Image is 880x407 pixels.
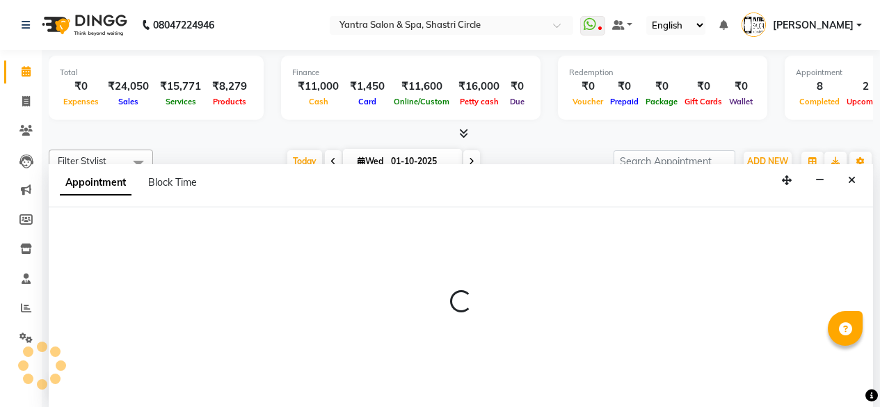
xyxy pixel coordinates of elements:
input: 2025-10-01 [387,151,456,172]
b: 08047224946 [153,6,214,45]
div: ₹24,050 [102,79,154,95]
span: Prepaid [607,97,642,106]
div: ₹15,771 [154,79,207,95]
span: Filter Stylist [58,155,106,166]
div: ₹0 [569,79,607,95]
span: Today [287,150,322,172]
span: Appointment [60,170,131,195]
iframe: chat widget [822,351,866,393]
span: Sales [115,97,142,106]
button: ADD NEW [744,152,792,171]
span: Cash [305,97,332,106]
div: ₹11,600 [390,79,453,95]
span: Services [162,97,200,106]
div: Finance [292,67,529,79]
div: Total [60,67,253,79]
div: ₹0 [642,79,681,95]
span: ADD NEW [747,156,788,166]
div: ₹0 [726,79,756,95]
div: Redemption [569,67,756,79]
span: [PERSON_NAME] [773,18,854,33]
div: ₹1,450 [344,79,390,95]
span: Due [506,97,528,106]
span: Completed [796,97,843,106]
span: Products [209,97,250,106]
div: ₹11,000 [292,79,344,95]
span: Gift Cards [681,97,726,106]
img: logo [35,6,131,45]
div: ₹0 [60,79,102,95]
span: Card [355,97,380,106]
div: ₹0 [607,79,642,95]
div: 8 [796,79,843,95]
input: Search Appointment [614,150,735,172]
button: Close [842,170,862,191]
span: Petty cash [456,97,502,106]
img: Arvind [742,13,766,37]
span: Expenses [60,97,102,106]
div: ₹0 [681,79,726,95]
span: Wallet [726,97,756,106]
span: Voucher [569,97,607,106]
div: ₹0 [505,79,529,95]
span: Package [642,97,681,106]
span: Wed [354,156,387,166]
div: ₹8,279 [207,79,253,95]
span: Block Time [148,176,197,189]
span: Online/Custom [390,97,453,106]
div: ₹16,000 [453,79,505,95]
